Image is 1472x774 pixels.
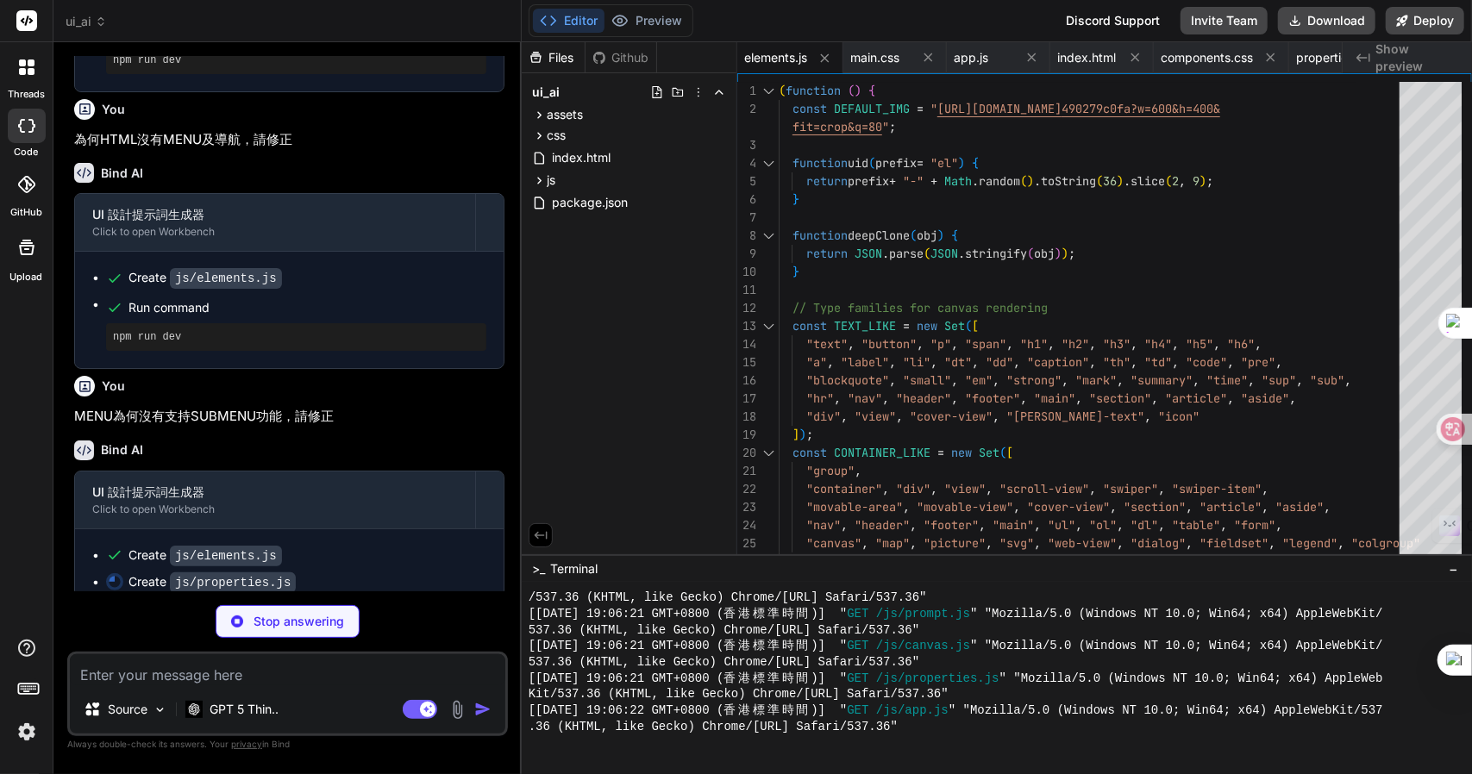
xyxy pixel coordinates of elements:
[1227,354,1234,370] span: ,
[855,517,910,533] span: "header"
[547,172,555,189] span: js
[930,155,958,171] span: "el"
[958,155,965,171] span: )
[882,119,889,134] span: "
[986,535,993,551] span: ,
[924,517,979,533] span: "footer"
[930,336,951,352] span: "p"
[993,517,1034,533] span: "main"
[1193,372,1200,388] span: ,
[1275,517,1282,533] span: ,
[1151,390,1158,406] span: ,
[1324,499,1331,515] span: ,
[917,228,937,243] span: obj
[737,444,756,462] div: 20
[1234,517,1275,533] span: "form"
[1096,173,1103,189] span: (
[930,246,958,261] span: JSON
[889,246,924,261] span: parse
[1110,499,1117,515] span: ,
[792,119,882,134] span: fit=crop&q=80
[1103,354,1131,370] span: "th"
[1089,390,1151,406] span: "section"
[1220,517,1227,533] span: ,
[737,190,756,209] div: 6
[1262,499,1268,515] span: ,
[855,409,896,424] span: "view"
[1034,517,1041,533] span: ,
[868,83,875,98] span: {
[1241,390,1289,406] span: "aside"
[910,228,917,243] span: (
[930,101,937,116] span: "
[737,371,756,390] div: 16
[896,409,903,424] span: ,
[917,499,1013,515] span: "movable-view"
[737,299,756,317] div: 12
[1165,173,1172,189] span: (
[1172,173,1179,189] span: 2
[875,535,910,551] span: "map"
[550,147,612,168] span: index.html
[1131,517,1158,533] span: "dl"
[917,155,924,171] span: =
[533,9,604,33] button: Editor
[1103,481,1158,496] span: "swiper"
[944,481,986,496] span: "view"
[806,354,827,370] span: "a"
[1020,336,1048,352] span: "h1"
[1057,49,1116,66] span: index.html
[92,225,458,239] div: Click to open Workbench
[1227,336,1255,352] span: "h6"
[806,173,848,189] span: return
[834,318,896,334] span: TEXT_LIKE
[1158,409,1200,424] span: "icon"
[604,9,689,33] button: Preview
[758,227,780,245] div: Click to collapse the range.
[1144,409,1151,424] span: ,
[861,336,917,352] span: "button"
[758,154,780,172] div: Click to collapse the range.
[1089,481,1096,496] span: ,
[965,318,972,334] span: (
[944,354,972,370] span: "dt"
[1020,173,1027,189] span: (
[586,49,656,66] div: Github
[1075,372,1117,388] span: "mark"
[861,535,868,551] span: ,
[1445,555,1462,583] button: −
[937,101,1062,116] span: [URL][DOMAIN_NAME]
[547,106,583,123] span: assets
[10,205,42,220] label: GitHub
[834,101,910,116] span: DEFAULT_IMG
[737,136,756,154] div: 3
[1172,517,1220,533] span: "table"
[1227,390,1234,406] span: ,
[737,516,756,534] div: 24
[128,299,486,316] span: Run command
[951,228,958,243] span: {
[737,263,756,281] div: 10
[848,390,882,406] span: "nav"
[779,83,786,98] span: (
[1055,7,1170,34] div: Discord Support
[1048,517,1075,533] span: "ul"
[737,245,756,263] div: 9
[1172,354,1179,370] span: ,
[965,372,993,388] span: "em"
[1034,390,1075,406] span: "main"
[758,82,780,100] div: Click to collapse the range.
[1062,372,1068,388] span: ,
[1006,336,1013,352] span: ,
[834,445,930,460] span: CONTAINER_LIKE
[965,336,1006,352] span: "span"
[1048,535,1117,551] span: "web-view"
[1144,336,1172,352] span: "h4"
[806,336,848,352] span: "text"
[92,502,458,516] div: Click to open Workbench
[848,83,855,98] span: (
[937,445,944,460] span: =
[1289,390,1296,406] span: ,
[1275,499,1324,515] span: "aside"
[965,246,1027,261] span: stringify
